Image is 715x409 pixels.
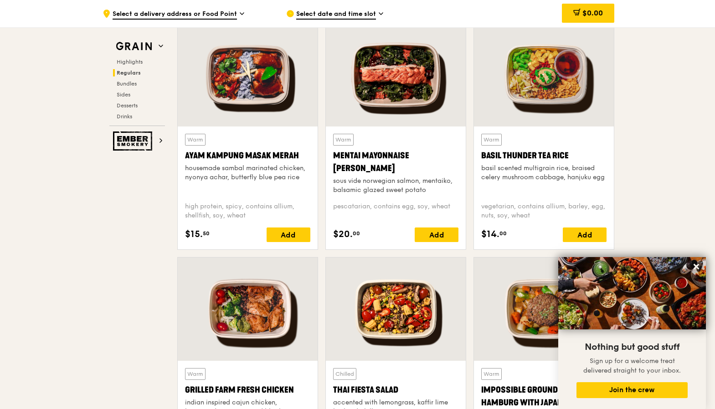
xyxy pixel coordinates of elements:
img: Grain web logo [113,38,155,55]
div: Warm [185,134,206,146]
div: Ayam Kampung Masak Merah [185,149,310,162]
span: $14. [481,227,499,241]
span: Highlights [117,59,143,65]
div: Warm [481,368,502,380]
div: Add [415,227,458,242]
span: $20. [333,227,353,241]
button: Join the crew [576,382,688,398]
div: vegetarian, contains allium, barley, egg, nuts, soy, wheat [481,202,607,220]
span: Regulars [117,70,141,76]
span: Select date and time slot [296,10,376,20]
div: housemade sambal marinated chicken, nyonya achar, butterfly blue pea rice [185,164,310,182]
div: pescatarian, contains egg, soy, wheat [333,202,458,220]
span: Select a delivery address or Food Point [113,10,237,20]
div: Add [563,227,607,242]
div: Thai Fiesta Salad [333,384,458,396]
div: Add [267,227,310,242]
span: $15. [185,227,203,241]
div: Grilled Farm Fresh Chicken [185,384,310,396]
div: Warm [185,368,206,380]
span: Bundles [117,81,137,87]
span: Sign up for a welcome treat delivered straight to your inbox. [583,357,681,374]
img: DSC07876-Edit02-Large.jpeg [558,257,706,329]
span: 00 [499,230,507,237]
span: 50 [203,230,210,237]
span: $0.00 [582,9,603,17]
img: Ember Smokery web logo [113,131,155,151]
div: Chilled [333,368,356,380]
span: Drinks [117,113,132,120]
span: 00 [353,230,360,237]
div: Warm [333,134,354,146]
div: Warm [481,134,502,146]
span: Sides [117,91,130,98]
span: Desserts [117,102,138,109]
div: high protein, spicy, contains allium, shellfish, soy, wheat [185,202,310,220]
div: Mentai Mayonnaise [PERSON_NAME] [333,149,458,175]
span: Nothing but good stuff [585,342,679,353]
div: sous vide norwegian salmon, mentaiko, balsamic glazed sweet potato [333,177,458,195]
div: basil scented multigrain rice, braised celery mushroom cabbage, hanjuku egg [481,164,607,182]
button: Close [689,259,704,274]
div: Basil Thunder Tea Rice [481,149,607,162]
